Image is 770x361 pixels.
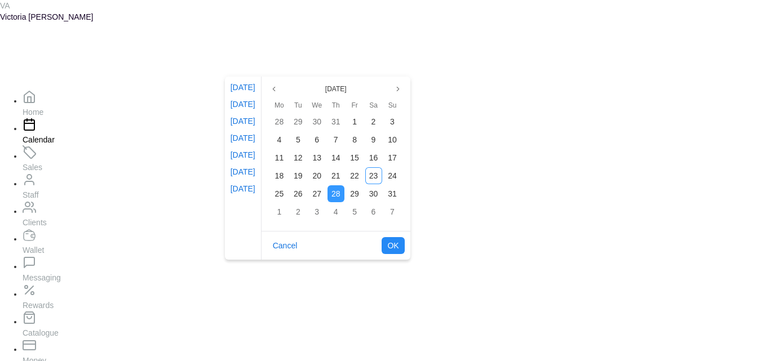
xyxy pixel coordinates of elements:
span: 9 [371,135,376,144]
div: 05 Sep 2025 [345,203,364,221]
div: 23 Aug 2025 [364,167,383,185]
div: 06 Sep 2025 [364,203,383,221]
div: 22 Aug 2025 [345,167,364,185]
div: 17 Aug 2025 [383,149,401,167]
div: 30 Aug 2025 [364,185,383,203]
div: 28 Jul 2025 [270,113,289,131]
div: 15 Aug 2025 [345,149,364,167]
span: Sa [369,99,378,112]
div: Monday [270,98,289,113]
span: 1 [277,207,282,216]
div: 31 Jul 2025 [326,113,345,131]
p: Wallet [23,244,169,256]
span: 25 [275,189,284,198]
a: Rewards [23,289,169,311]
div: Wednesday [308,98,326,113]
div: Thursday [326,98,345,113]
div: 26 Aug 2025 [289,185,307,203]
button: [DATE] [225,130,261,146]
div: 21 Aug 2025 [326,167,345,185]
span: Th [332,99,340,112]
span: 22 [350,171,359,180]
a: Calendar [23,124,169,145]
span: Fr [351,99,357,112]
span: 28 [275,117,284,126]
span: 13 [312,153,321,162]
span: 15 [350,153,359,162]
span: 2 [371,117,376,126]
div: 27 Aug 2025 [308,185,326,203]
a: Messaging [23,262,169,283]
p: Staff [23,189,169,200]
div: 07 Aug 2025 [326,131,345,149]
span: 11 [275,153,284,162]
div: 02 Sep 2025 [289,203,307,221]
span: 16 [369,153,378,162]
span: Su [388,99,397,112]
div: Saturday [364,98,383,113]
span: 10 [388,135,397,144]
button: [DATE] [225,79,261,96]
span: 1 [352,117,357,126]
p: Clients [23,217,169,228]
div: 08 Aug 2025 [345,131,364,149]
a: Catalogue [23,317,169,338]
p: Sales [23,162,169,173]
span: 19 [294,171,303,180]
a: Staff [23,179,169,200]
a: Home [23,96,169,118]
span: 18 [275,171,284,180]
svg: page next [395,86,401,92]
button: Cancel [267,237,303,254]
span: 20 [312,171,321,180]
button: [DATE] [225,96,261,113]
div: 20 Aug 2025 [308,167,326,185]
span: 31 [388,189,397,198]
div: 03 Aug 2025 [383,113,401,131]
button: OK [382,237,404,254]
p: Catalogue [23,327,169,338]
span: 6 [371,207,376,216]
div: 05 Aug 2025 [289,131,307,149]
div: 14 Aug 2025 [326,149,345,167]
span: 14 [331,153,340,162]
p: Messaging [23,272,169,283]
div: 13 Aug 2025 [308,149,326,167]
div: 01 Sep 2025 [270,203,289,221]
div: Sunday [383,98,401,113]
p: Rewards [23,300,169,311]
span: Mo [275,99,284,112]
button: Previous month [267,82,281,96]
span: 12 [294,153,303,162]
div: 30 Jul 2025 [308,113,326,131]
span: 28 [331,189,340,198]
span: 5 [296,135,300,144]
div: 31 Aug 2025 [383,185,401,203]
span: 29 [294,117,303,126]
a: Wallet [23,234,169,256]
p: Calendar [23,134,169,145]
span: 30 [312,117,321,126]
span: 27 [312,189,321,198]
div: 10 Aug 2025 [383,131,401,149]
span: 3 [390,117,395,126]
div: 12 Aug 2025 [289,149,307,167]
div: 11 Aug 2025 [270,149,289,167]
span: 17 [388,153,397,162]
div: 03 Sep 2025 [308,203,326,221]
button: Select month [321,82,351,96]
div: Aug 2025 [270,98,402,221]
span: 7 [334,135,338,144]
div: Tuesday [289,98,307,113]
div: 16 Aug 2025 [364,149,383,167]
span: 26 [294,189,303,198]
div: 19 Aug 2025 [289,167,307,185]
button: Next month [391,82,405,96]
div: 04 Aug 2025 [270,131,289,149]
span: 3 [315,207,319,216]
button: [DATE] [225,180,261,197]
div: 29 Aug 2025 [345,185,364,203]
a: Sales [23,151,169,173]
div: 06 Aug 2025 [308,131,326,149]
span: 29 [350,189,359,198]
